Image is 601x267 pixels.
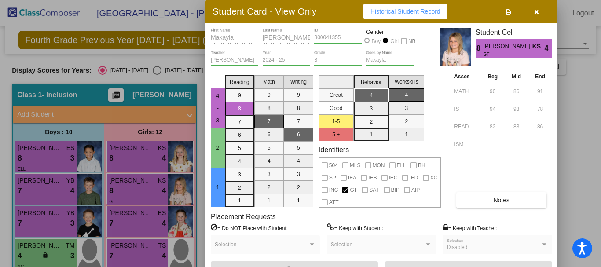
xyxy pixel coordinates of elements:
span: 4 - 3 [214,93,222,124]
span: IED [410,172,418,183]
span: GT [483,51,526,58]
input: Enter ID [314,35,362,41]
th: Beg [480,72,505,81]
input: assessment [454,120,478,133]
button: Notes [456,192,546,208]
span: ELL [397,160,406,171]
span: NB [408,36,416,47]
div: Boy [371,37,381,45]
mat-label: Gender [366,28,414,36]
span: ATT [329,197,339,208]
span: Historical Student Record [370,8,440,15]
span: 504 [329,160,338,171]
th: Asses [452,72,480,81]
button: Historical Student Record [363,4,447,19]
input: assessment [454,102,478,116]
span: XC [430,172,438,183]
input: goes by name [366,57,414,63]
span: SP [329,172,336,183]
span: GT [350,185,357,195]
span: 8 [476,43,483,54]
span: MON [373,160,385,171]
span: AIP [411,185,420,195]
span: IEA [348,172,356,183]
span: INC [329,185,338,195]
input: teacher [211,57,258,63]
span: Notes [493,197,509,204]
span: Disabled [447,244,468,250]
span: 1 [214,184,222,190]
th: Mid [505,72,528,81]
label: = Keep with Student: [327,223,383,232]
input: year [263,57,310,63]
span: MLS [350,160,361,171]
input: grade [314,57,362,63]
span: IEC [389,172,398,183]
span: KS [532,42,545,51]
label: Identifiers [319,146,349,154]
label: = Keep with Teacher: [443,223,498,232]
h3: Student Cell [476,28,552,37]
input: assessment [454,85,478,98]
span: IEB [368,172,377,183]
label: Placement Requests [211,212,276,221]
span: BIP [391,185,399,195]
span: SAT [369,185,379,195]
span: [PERSON_NAME] [483,42,532,51]
input: assessment [454,138,478,151]
span: BH [418,160,425,171]
th: End [528,72,552,81]
div: Girl [390,37,399,45]
span: 2 [214,145,222,151]
span: 4 [545,43,552,54]
h3: Student Card - View Only [213,6,317,17]
label: = Do NOT Place with Student: [211,223,288,232]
